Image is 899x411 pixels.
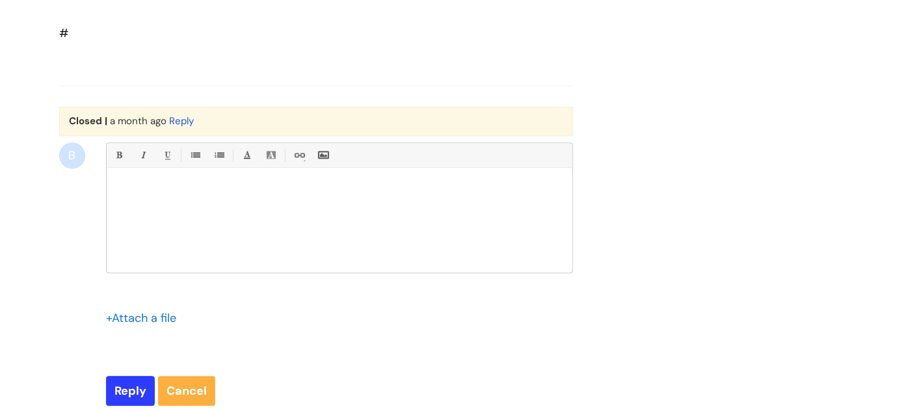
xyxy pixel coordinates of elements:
input: Reply [106,376,155,406]
a: Bold (Ctrl-B) [111,147,127,163]
a: • Unordered List (Ctrl-Shift-7) [187,147,203,163]
a: Italic (Ctrl-I) [135,147,151,163]
a: Insert Image... [315,147,331,163]
div: Attach a file [106,308,184,328]
a: Cancel [158,376,215,406]
a: Underline(Ctrl-U) [159,147,175,163]
a: Link [291,147,307,163]
a: 1. Ordered List (Ctrl-Shift-8) [211,147,227,163]
a: Reply [169,114,194,127]
a: Back Color [263,147,279,163]
div: B [59,142,85,168]
a: Font Color [239,147,255,163]
b: Closed | [69,114,107,127]
span: + [106,310,112,326]
span: Wed, 27 Aug, 2025 at 10:20 AM [110,114,167,127]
